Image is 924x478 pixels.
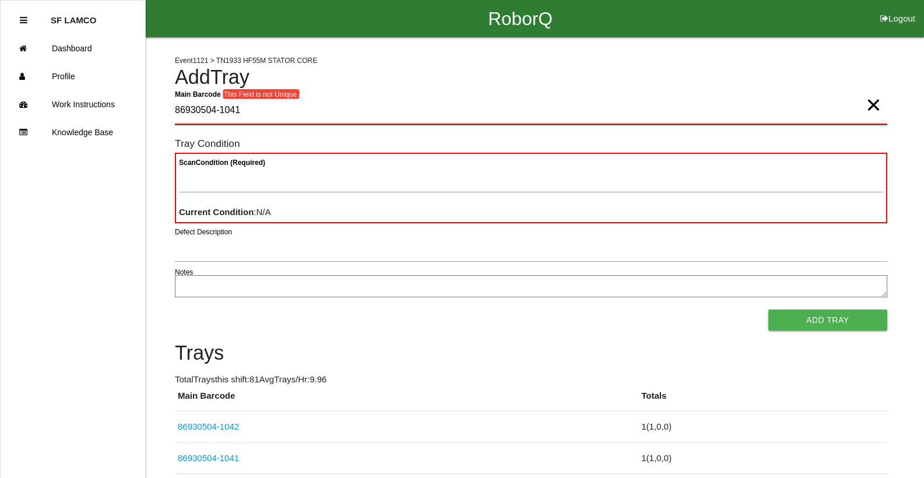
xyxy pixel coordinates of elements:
[175,90,221,98] b: Main Barcode
[51,6,96,25] p: SF LAMCO
[178,453,239,463] a: 86930504-1041
[175,373,887,386] p: Total Trays this shift: 81 Avg Trays /Hr: 9.96
[175,227,232,237] label: Defect Description
[175,342,887,364] h4: Trays
[866,82,881,105] span: Clear Input
[768,310,887,331] button: Add Tray
[175,66,887,89] h4: Add Tray
[178,421,239,431] a: 86930504-1042
[179,207,271,217] span: : N/A
[638,442,887,474] td: 1 ( 1 , 0 , 0 )
[20,6,27,34] div: Close
[223,89,300,99] span: This Field is not Unique.
[175,389,638,412] th: Main Barcode
[179,159,265,167] b: Scan Condition (Required)
[175,97,887,125] input: Required
[638,412,887,443] td: 1 ( 1 , 0 , 0 )
[175,267,193,277] label: Notes
[1,118,145,146] a: Knowledge Base
[1,90,145,118] a: Work Instructions
[638,389,887,412] th: Totals
[179,207,254,217] b: Current Condition
[175,57,317,65] span: Event 1121 > TN1933 HF55M STATOR CORE
[1,34,145,62] a: Dashboard
[1,62,145,90] a: Profile
[175,138,887,149] h6: Tray Condition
